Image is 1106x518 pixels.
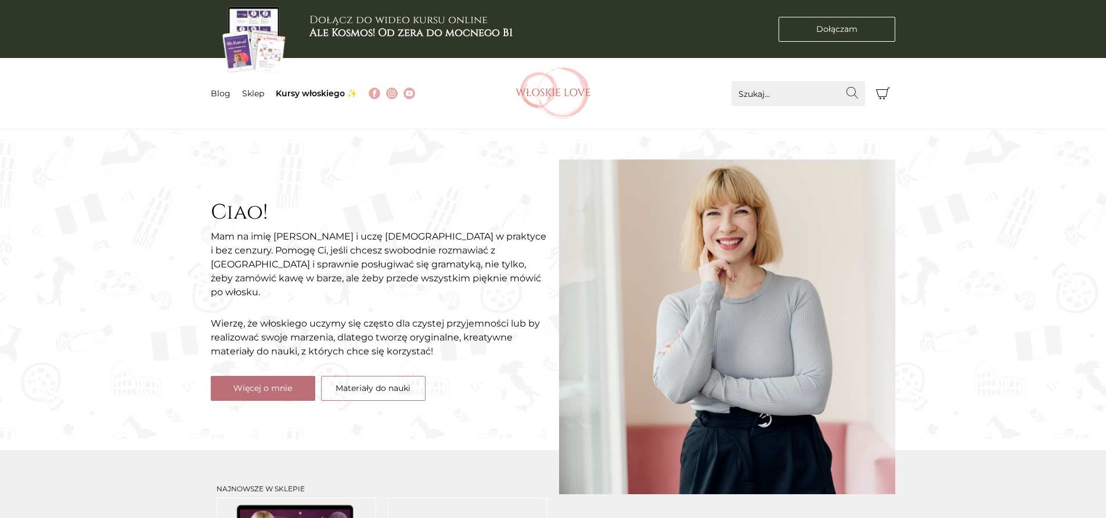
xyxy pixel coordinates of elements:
[211,200,547,225] h2: Ciao!
[211,88,230,99] a: Blog
[217,485,547,493] h3: Najnowsze w sklepie
[309,14,513,39] h3: Dołącz do wideo kursu online
[309,26,513,40] b: Ale Kosmos! Od zera do mocnego B1
[732,81,865,106] input: Szukaj...
[516,67,591,119] img: Włoskielove
[276,88,357,99] a: Kursy włoskiego ✨
[211,376,315,401] a: Więcej o mnie
[211,230,547,299] p: Mam na imię [PERSON_NAME] i uczę [DEMOGRAPHIC_DATA] w praktyce i bez cenzury. Pomogę Ci, jeśli ch...
[779,17,895,42] a: Dołączam
[211,317,547,358] p: Wierzę, że włoskiego uczymy się często dla czystej przyjemności lub by realizować swoje marzenia,...
[871,81,896,106] button: Koszyk
[242,88,264,99] a: Sklep
[321,376,426,401] a: Materiały do nauki
[816,23,858,35] span: Dołączam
